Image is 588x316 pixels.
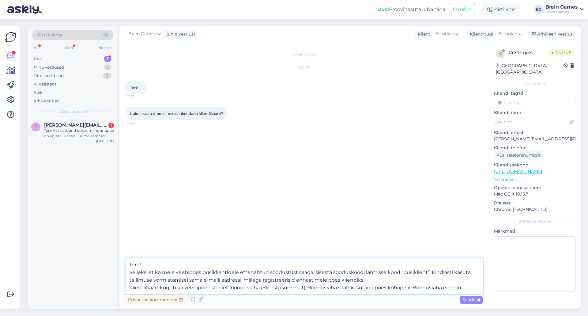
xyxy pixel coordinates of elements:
[499,31,517,37] span: Estonian
[415,31,430,37] div: Klient
[494,191,576,197] p: Mac OS X 10.15.7
[126,258,483,294] textarea: Tere! Selleks, et ka meie veebipoes püsiklientidele ettenähtud soodustust saada, sisesta soodusko...
[34,89,43,96] div: Kõik
[499,51,502,56] span: c
[377,6,389,12] b: Uus!
[32,44,40,52] div: All
[494,200,576,206] p: Brauser
[549,49,574,56] span: Online
[108,123,114,128] div: 1
[494,145,576,151] p: Kliendi telefon
[494,129,576,136] p: Kliendi email
[509,49,549,56] div: # csterycs
[494,81,576,86] div: Kliendi info
[127,120,150,125] span: 17:30
[545,10,578,14] div: Brain Games
[34,56,42,62] div: Uus
[494,177,576,182] p: Vaata edasi ...
[534,5,543,14] div: BG
[462,297,480,303] span: Saada
[494,228,576,234] p: Märkmed
[494,90,576,97] p: Kliendi tag'id
[494,109,576,116] p: Kliendi nimi
[58,109,87,114] span: Uued vestlused
[494,162,576,168] p: Klienditeekond
[126,65,483,70] div: [DATE]
[38,32,62,38] span: Otsi kliente
[34,64,64,70] div: Minu vestlused
[130,85,138,89] span: Tere!
[494,151,543,159] div: Küsi telefoninumbrit
[545,5,578,10] div: Brain Games
[35,124,37,129] span: j
[494,169,542,174] a: [URL][DOMAIN_NAME]
[44,122,108,128] span: jane.liis.arend@gmail.com
[494,206,576,213] p: Chrome [TECHNICAL_ID]
[130,111,223,116] span: Kuidas saan e-poest ostes rakendada kliendikaarti?
[494,119,569,125] input: Lisa nimi
[164,31,195,37] div: juhib vestlust
[494,185,576,191] p: Operatsioonisüsteem
[34,73,64,79] div: Tiimi vestlused
[98,44,113,52] div: Socials
[104,56,111,62] div: 1
[5,31,17,43] img: Askly Logo
[128,31,156,37] span: Brain Games
[435,31,454,37] span: Estonian
[34,81,56,87] div: AI Assistent
[377,6,446,13] div: Proovi tasuta juba täna:
[104,64,111,70] div: 1
[467,31,493,37] div: Klienditugi
[482,4,520,15] div: Aktiivne
[494,219,576,224] div: [PERSON_NAME]
[126,52,483,58] div: Vestlus algas
[34,98,59,104] div: Arhiveeritud
[494,98,576,107] input: Lisa tag
[63,44,74,52] div: Web
[528,30,575,38] div: Arhiveeri vestlus
[449,4,475,15] button: Emailid
[96,139,114,143] div: [DATE] 8:03
[496,63,563,75] div: [GEOGRAPHIC_DATA], [GEOGRAPHIC_DATA]
[44,128,114,139] div: Tere Kas cats and boxes mängunuppe on võimalik eraldi juurde osta? Meil on mäng olemas, kuid 1 mu...
[494,136,576,142] p: [PERSON_NAME][EMAIL_ADDRESS][PERSON_NAME][DOMAIN_NAME]
[545,5,584,14] a: Brain GamesBrain Games
[126,296,185,304] div: Privaatne kommentaar
[103,73,111,79] div: 0
[127,94,150,99] span: 17:30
